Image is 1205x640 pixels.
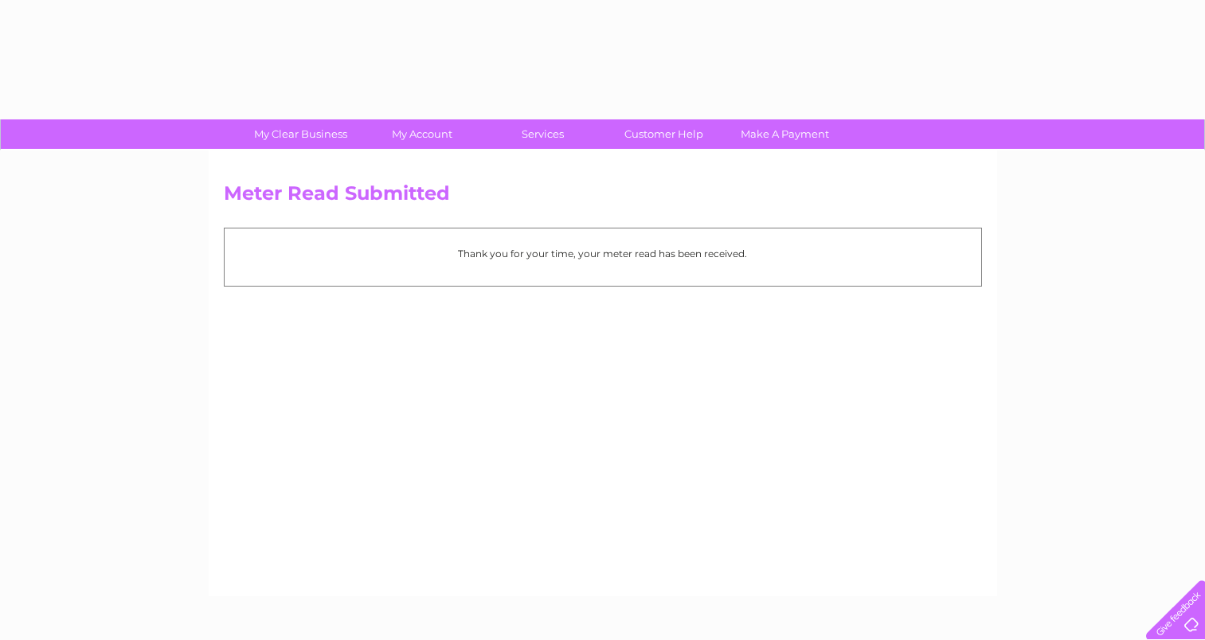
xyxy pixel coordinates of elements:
[224,182,982,213] h2: Meter Read Submitted
[719,119,851,149] a: Make A Payment
[598,119,730,149] a: Customer Help
[477,119,608,149] a: Services
[233,246,973,261] p: Thank you for your time, your meter read has been received.
[235,119,366,149] a: My Clear Business
[356,119,487,149] a: My Account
